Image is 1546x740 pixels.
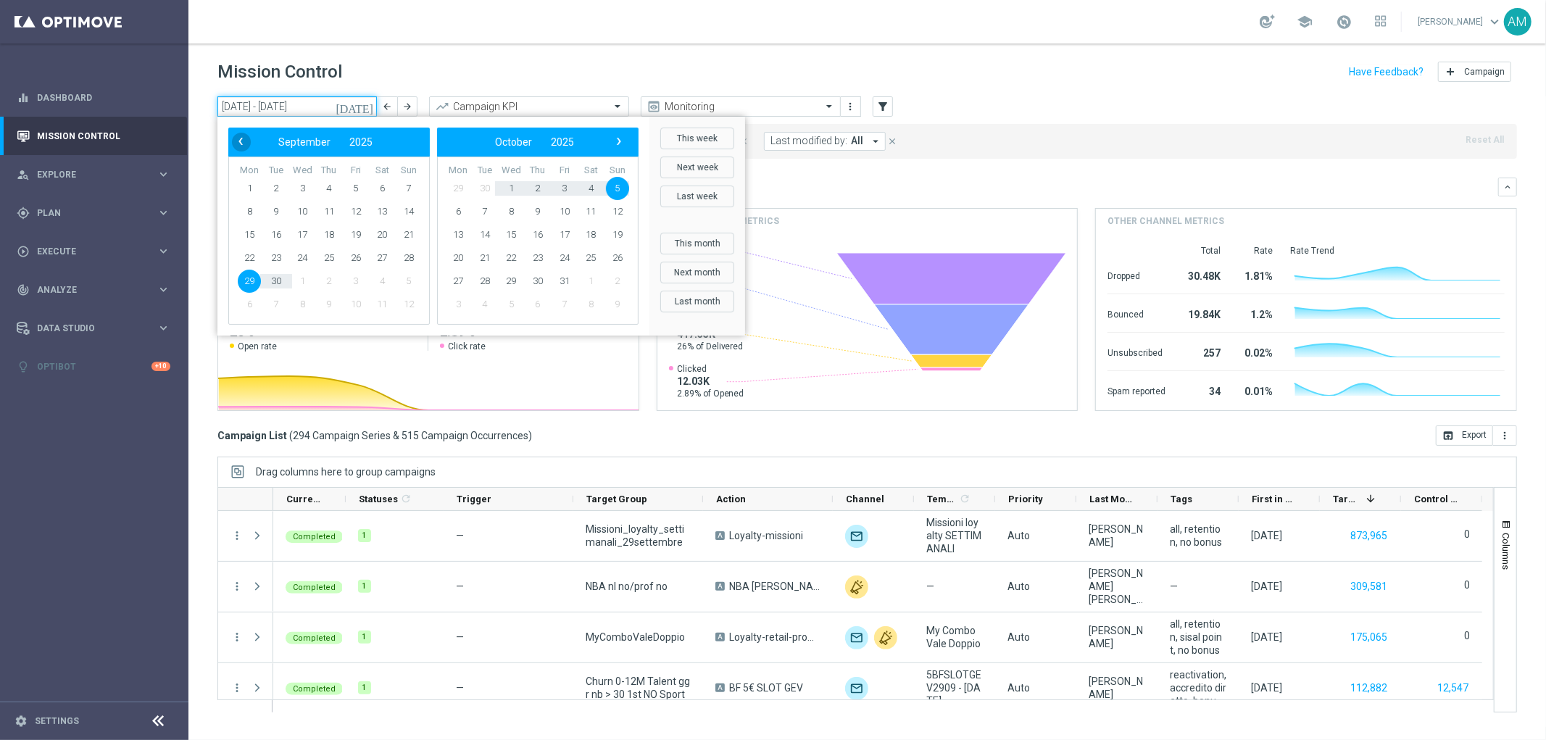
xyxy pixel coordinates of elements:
[526,270,549,293] span: 30
[16,207,171,219] button: gps_fixed Plan keyboard_arrow_right
[606,293,629,316] span: 9
[957,491,971,507] span: Calculate column
[715,633,725,641] span: A
[217,62,342,83] h1: Mission Control
[578,165,604,177] th: weekday
[238,246,261,270] span: 22
[17,91,30,104] i: equalizer
[37,247,157,256] span: Execute
[16,169,171,180] div: person_search Explore keyboard_arrow_right
[473,246,496,270] span: 21
[397,200,420,223] span: 14
[17,207,30,220] i: gps_fixed
[342,165,369,177] th: weekday
[397,223,420,246] span: 21
[157,321,170,335] i: keyboard_arrow_right
[317,200,341,223] span: 11
[1445,66,1456,78] i: add
[715,683,725,692] span: A
[525,165,552,177] th: weekday
[217,96,377,117] input: Select date range
[926,516,983,555] span: Missioni loyalty SETTIMANALI
[382,101,392,112] i: arrow_back
[604,165,631,177] th: weekday
[17,168,30,181] i: person_search
[473,177,496,200] span: 30
[1183,378,1221,402] div: 34
[473,270,496,293] span: 28
[157,206,170,220] i: keyboard_arrow_right
[230,681,244,694] button: more_vert
[218,663,273,714] div: Press SPACE to select this row.
[397,293,420,316] span: 12
[446,293,470,316] span: 3
[1107,340,1165,363] div: Unsubscribed
[316,165,343,177] th: weekday
[528,429,532,442] span: )
[927,494,957,504] span: Templates
[273,612,1482,663] div: Press SPACE to select this row.
[526,223,549,246] span: 16
[845,626,868,649] img: Optimail
[869,135,882,148] i: arrow_drop_down
[344,177,367,200] span: 5
[1171,494,1192,504] span: Tags
[217,117,745,336] bs-daterangepicker-container: calendar
[17,283,157,296] div: Analyze
[37,286,157,294] span: Analyze
[16,323,171,334] button: Data Studio keyboard_arrow_right
[1499,430,1510,441] i: more_vert
[845,525,868,548] img: Optimail
[291,177,314,200] span: 3
[1487,14,1503,30] span: keyboard_arrow_down
[441,133,628,151] bs-datepicker-navigation-view: ​ ​ ​
[397,270,420,293] span: 5
[448,341,486,352] span: Click rate
[1170,523,1226,549] span: all, retention, no bonus
[499,200,523,223] span: 8
[1504,8,1532,36] div: AM
[609,133,628,151] button: ›
[715,582,725,591] span: A
[579,293,602,316] span: 8
[336,100,375,113] i: [DATE]
[230,631,244,644] button: more_vert
[1183,263,1221,286] div: 30.48K
[17,78,170,117] div: Dashboard
[606,200,629,223] span: 12
[37,347,151,386] a: Optibot
[579,270,602,293] span: 1
[358,529,371,542] div: 1
[291,270,314,293] span: 1
[579,223,602,246] span: 18
[231,132,250,151] span: ‹
[1436,429,1517,441] multiple-options-button: Export to CSV
[486,133,541,151] button: October
[873,96,893,117] button: filter_alt
[660,186,734,207] button: Last week
[1089,523,1145,549] div: Chiara Pigato
[660,262,734,283] button: Next month
[729,529,803,542] span: Loyalty-missioni
[289,429,293,442] span: (
[499,270,523,293] span: 29
[286,494,321,504] span: Current Status
[553,200,576,223] span: 10
[333,96,377,118] button: [DATE]
[400,493,412,504] i: refresh
[218,612,273,663] div: Press SPACE to select this row.
[265,293,288,316] span: 7
[232,133,251,151] button: ‹
[553,270,576,293] span: 31
[579,200,602,223] span: 11
[265,200,288,223] span: 9
[344,270,367,293] span: 3
[17,245,157,258] div: Execute
[291,293,314,316] span: 8
[845,677,868,700] img: Optimail
[553,177,576,200] span: 3
[1442,430,1454,441] i: open_in_browser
